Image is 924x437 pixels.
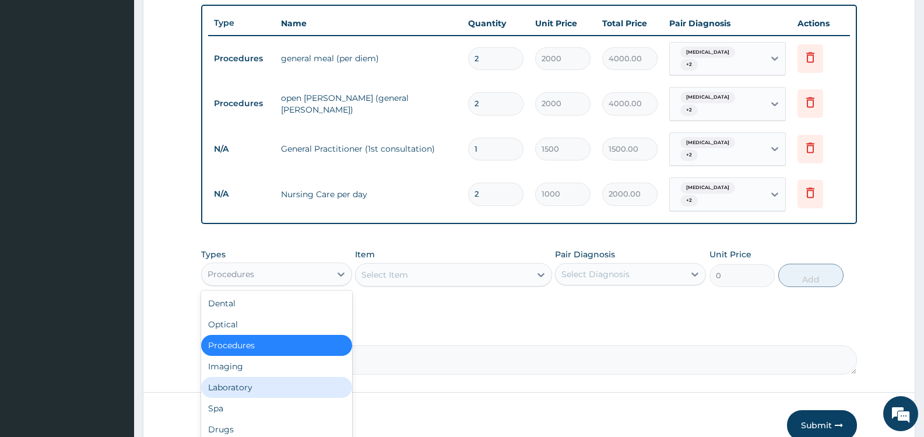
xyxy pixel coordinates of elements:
label: Item [355,249,375,260]
th: Actions [792,12,850,35]
td: General Practitioner (1st consultation) [275,137,462,160]
div: Dental [201,293,352,314]
th: Total Price [596,12,663,35]
td: general meal (per diem) [275,47,462,70]
span: + 2 [680,104,698,116]
span: [MEDICAL_DATA] [680,182,735,194]
label: Unit Price [709,249,751,260]
span: [MEDICAL_DATA] [680,92,735,103]
label: Comment [201,329,857,339]
span: [MEDICAL_DATA] [680,137,735,149]
span: [MEDICAL_DATA] [680,47,735,58]
th: Quantity [462,12,529,35]
div: Spa [201,398,352,419]
textarea: Type your message and hit 'Enter' [6,303,222,344]
div: Procedures [201,335,352,356]
th: Type [208,12,275,34]
div: Laboratory [201,377,352,398]
div: Optical [201,314,352,335]
td: Procedures [208,48,275,69]
td: Nursing Care per day [275,183,462,206]
span: + 2 [680,149,698,161]
label: Pair Diagnosis [555,249,615,260]
td: N/A [208,138,275,160]
span: + 2 [680,195,698,207]
th: Pair Diagnosis [663,12,792,35]
td: N/A [208,183,275,205]
span: + 2 [680,59,698,71]
td: open [PERSON_NAME] (general [PERSON_NAME]) [275,86,462,121]
button: Add [778,264,844,287]
div: Imaging [201,356,352,377]
div: Procedures [208,268,254,280]
span: We're online! [68,139,161,257]
label: Types [201,250,226,260]
div: Select Diagnosis [561,268,630,280]
div: Select Item [361,269,408,281]
td: Procedures [208,93,275,114]
div: Chat with us now [61,65,196,81]
img: d_794563401_company_1708531726252_794563401 [22,58,47,88]
th: Unit Price [529,12,596,35]
th: Name [275,12,462,35]
div: Minimize live chat window [191,6,219,34]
